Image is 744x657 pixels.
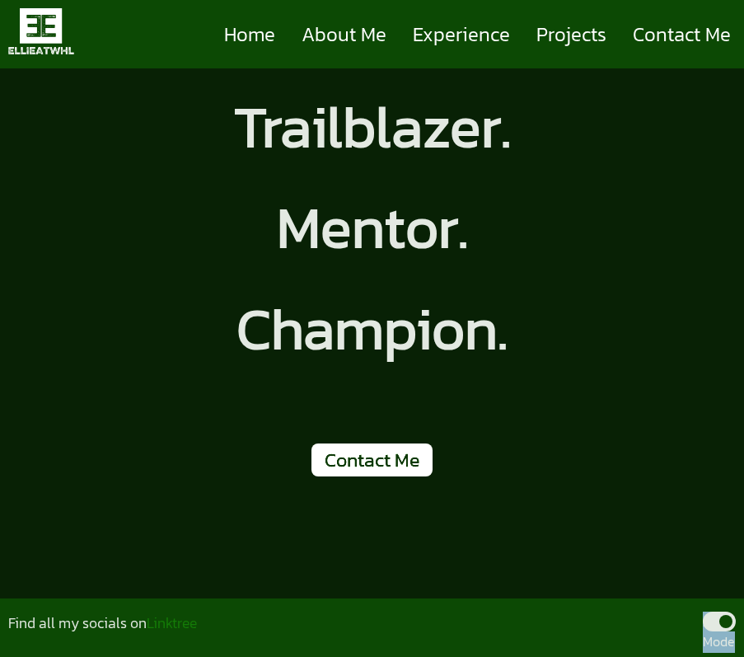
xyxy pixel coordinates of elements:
p: Find all my socials on [8,612,197,634]
a: Contact Me [620,7,744,62]
a: Home [211,7,288,62]
a: Linktree [147,612,197,634]
a: Experience [400,7,523,62]
a: Projects [523,7,620,62]
a: About Me [288,7,400,62]
a: Contact Me [311,443,433,476]
label: .... Mode [703,612,736,631]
